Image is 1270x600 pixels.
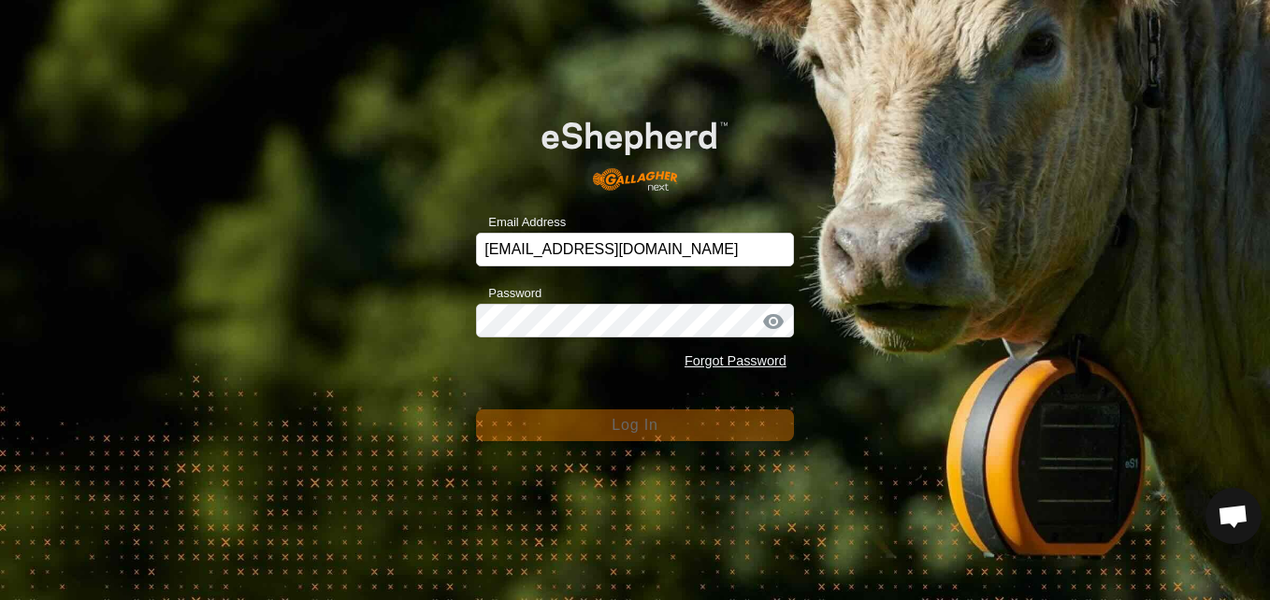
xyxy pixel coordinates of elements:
[685,353,787,368] a: Forgot Password
[476,409,794,441] button: Log In
[612,417,657,433] span: Log In
[1205,488,1262,544] div: Open chat
[476,284,541,303] label: Password
[476,233,794,266] input: Email Address
[508,95,762,204] img: E-shepherd Logo
[476,213,566,232] label: Email Address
